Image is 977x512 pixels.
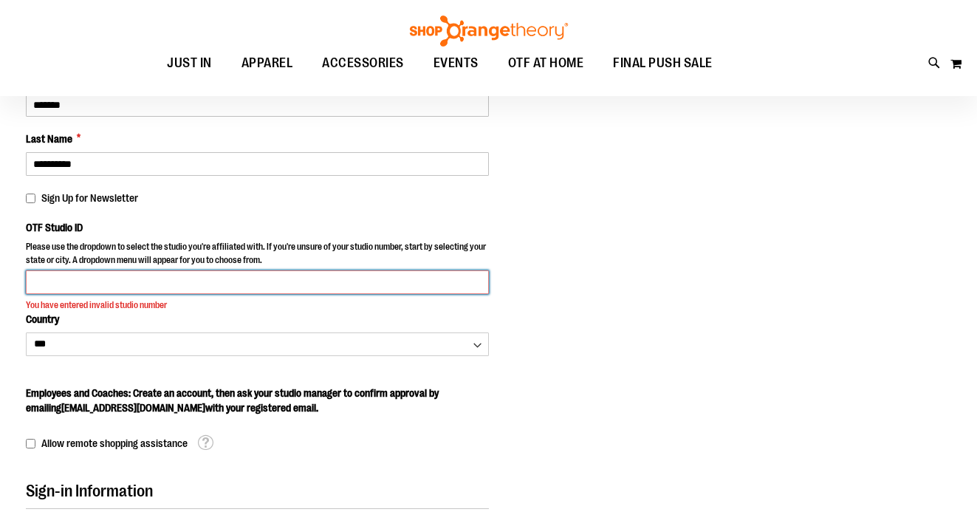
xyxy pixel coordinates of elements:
[433,47,479,80] span: EVENTS
[227,47,308,81] a: APPAREL
[26,482,153,500] span: Sign-in Information
[307,47,419,81] a: ACCESSORIES
[241,47,293,80] span: APPAREL
[613,47,713,80] span: FINAL PUSH SALE
[26,387,439,414] span: Employees and Coaches: Create an account, then ask your studio manager to confirm approval by ema...
[508,47,584,80] span: OTF AT HOME
[152,47,227,81] a: JUST IN
[41,192,138,204] span: Sign Up for Newsletter
[41,437,188,449] span: Allow remote shopping assistance
[26,241,489,270] p: Please use the dropdown to select the studio you're affiliated with. If you're unsure of your stu...
[26,313,59,325] span: Country
[408,16,570,47] img: Shop Orangetheory
[493,47,599,81] a: OTF AT HOME
[26,132,72,146] span: Last Name
[598,47,727,81] a: FINAL PUSH SALE
[26,299,489,312] div: You have entered invalid studio number
[167,47,212,80] span: JUST IN
[26,222,83,233] span: OTF Studio ID
[322,47,404,80] span: ACCESSORIES
[419,47,493,81] a: EVENTS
